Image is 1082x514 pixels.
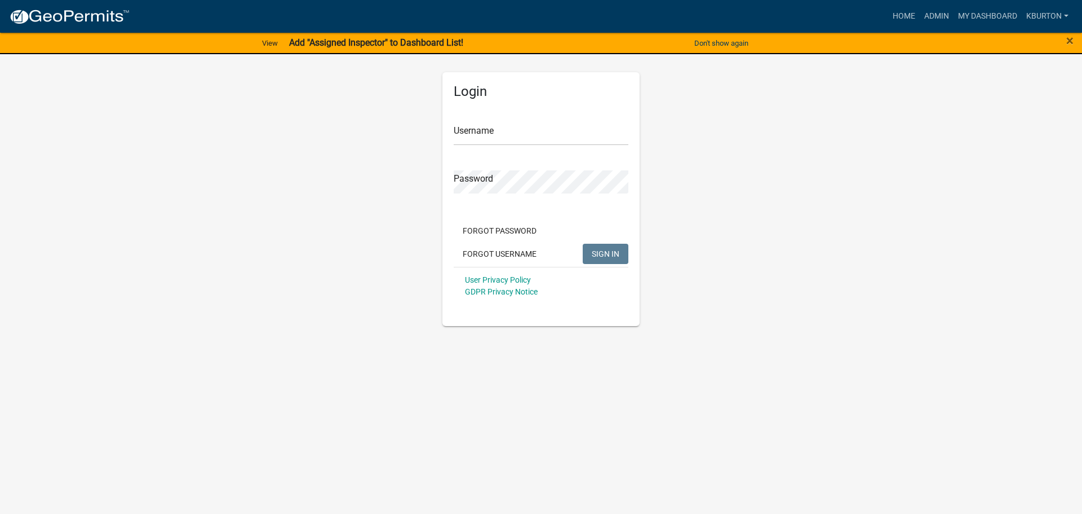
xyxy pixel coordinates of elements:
[258,34,282,52] a: View
[583,244,628,264] button: SIGN IN
[454,244,546,264] button: Forgot Username
[289,37,463,48] strong: Add "Assigned Inspector" to Dashboard List!
[954,6,1022,27] a: My Dashboard
[465,275,531,284] a: User Privacy Policy
[690,34,753,52] button: Don't show again
[888,6,920,27] a: Home
[454,221,546,241] button: Forgot Password
[1022,6,1073,27] a: kburton
[592,249,619,258] span: SIGN IN
[920,6,954,27] a: Admin
[465,287,538,296] a: GDPR Privacy Notice
[1066,33,1074,49] span: ×
[1066,34,1074,47] button: Close
[454,84,628,100] h5: Login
